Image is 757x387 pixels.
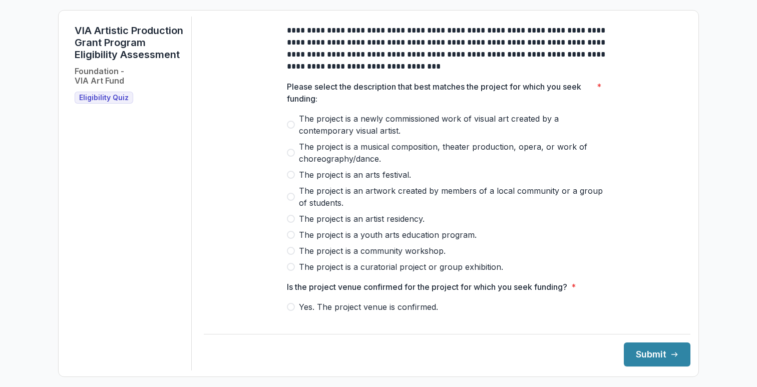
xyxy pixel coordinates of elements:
span: Yes. The project venue is confirmed. [299,301,438,313]
span: The project is a newly commissioned work of visual art created by a contemporary visual artist. [299,113,607,137]
span: Eligibility Quiz [79,94,129,102]
p: Please select the description that best matches the project for which you seek funding: [287,81,593,105]
span: The project is a curatorial project or group exhibition. [299,261,503,273]
p: Is the project venue confirmed for the project for which you seek funding? [287,281,567,293]
span: The project is an arts festival. [299,169,411,181]
span: The project is a musical composition, theater production, opera, or work of choreography/dance. [299,141,607,165]
span: The project is an artist residency. [299,213,425,225]
button: Submit [624,342,690,366]
span: The project is an artwork created by members of a local community or a group of students. [299,185,607,209]
h1: VIA Artistic Production Grant Program Eligibility Assessment [75,25,183,61]
span: The project is a youth arts education program. [299,229,477,241]
h2: Foundation - VIA Art Fund [75,67,124,86]
span: The project is a community workshop. [299,245,446,257]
